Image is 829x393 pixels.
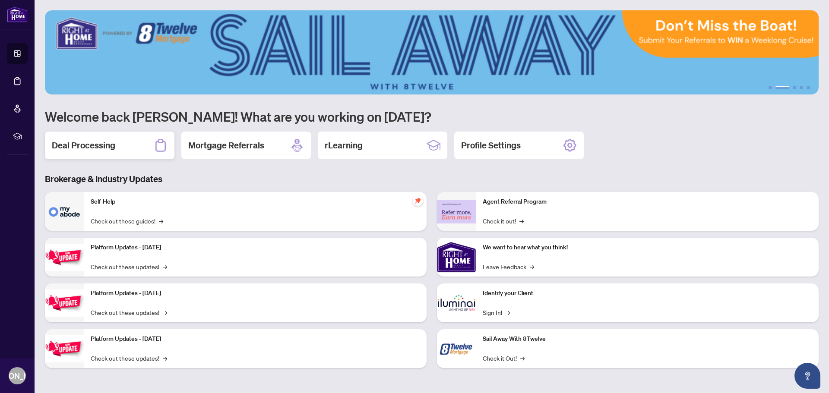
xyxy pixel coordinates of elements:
[800,86,803,89] button: 4
[163,308,167,317] span: →
[91,308,167,317] a: Check out these updates!→
[45,173,819,185] h3: Brokerage & Industry Updates
[45,108,819,125] h1: Welcome back [PERSON_NAME]! What are you working on [DATE]?
[483,308,510,317] a: Sign In!→
[530,262,534,271] span: →
[483,334,812,344] p: Sail Away With 8Twelve
[45,10,819,94] img: Slide 1
[483,243,812,252] p: We want to hear what you think!
[775,86,789,89] button: 2
[437,238,476,277] img: We want to hear what you think!
[45,244,84,271] img: Platform Updates - July 21, 2025
[807,86,810,89] button: 5
[91,353,167,363] a: Check out these updates!→
[45,289,84,317] img: Platform Updates - July 8, 2025
[437,329,476,368] img: Sail Away With 8Twelve
[793,86,796,89] button: 3
[483,216,524,226] a: Check it out!→
[7,6,28,22] img: logo
[769,86,772,89] button: 1
[91,216,163,226] a: Check out these guides!→
[91,262,167,271] a: Check out these updates!→
[91,197,420,207] p: Self-Help
[520,353,525,363] span: →
[91,289,420,298] p: Platform Updates - [DATE]
[483,353,525,363] a: Check it Out!→
[159,216,163,226] span: →
[413,195,423,206] span: pushpin
[52,139,115,151] h2: Deal Processing
[188,139,264,151] h2: Mortgage Referrals
[91,334,420,344] p: Platform Updates - [DATE]
[45,192,84,231] img: Self-Help
[91,243,420,252] p: Platform Updates - [DATE]
[163,353,167,363] span: →
[794,363,820,389] button: Open asap
[163,262,167,271] span: →
[483,289,812,298] p: Identify your Client
[519,216,524,226] span: →
[506,308,510,317] span: →
[437,200,476,223] img: Agent Referral Program
[483,197,812,207] p: Agent Referral Program
[325,139,363,151] h2: rLearning
[461,139,521,151] h2: Profile Settings
[437,283,476,322] img: Identify your Client
[483,262,534,271] a: Leave Feedback→
[45,335,84,362] img: Platform Updates - June 23, 2025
